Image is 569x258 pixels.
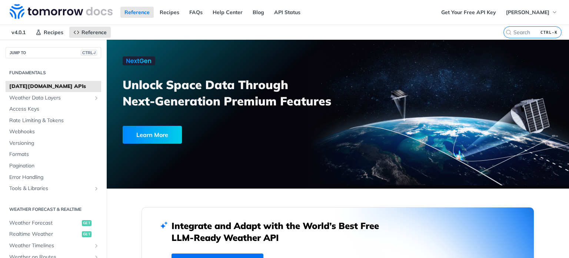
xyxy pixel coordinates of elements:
[9,94,91,102] span: Weather Data Layers
[6,115,101,126] a: Rate Limiting & Tokens
[172,220,390,244] h2: Integrate and Adapt with the World’s Best Free LLM-Ready Weather API
[6,126,101,137] a: Webhooks
[9,105,99,113] span: Access Keys
[123,126,301,144] a: Learn More
[82,231,91,237] span: get
[6,183,101,194] a: Tools & LibrariesShow subpages for Tools & Libraries
[9,242,91,249] span: Weather Timelines
[9,140,99,147] span: Versioning
[9,128,99,135] span: Webhooks
[81,50,97,56] span: CTRL-/
[6,229,101,240] a: Realtime Weatherget
[502,7,562,18] button: [PERSON_NAME]
[31,27,67,38] a: Recipes
[9,219,80,227] span: Weather Forecast
[9,162,99,170] span: Pagination
[6,69,101,76] h2: Fundamentals
[6,149,101,160] a: Formats
[93,186,99,192] button: Show subpages for Tools & Libraries
[82,220,91,226] span: get
[249,7,268,18] a: Blog
[69,27,111,38] a: Reference
[6,138,101,149] a: Versioning
[44,29,63,36] span: Recipes
[270,7,305,18] a: API Status
[6,218,101,229] a: Weather Forecastget
[6,104,101,115] a: Access Keys
[93,243,99,249] button: Show subpages for Weather Timelines
[9,231,80,238] span: Realtime Weather
[209,7,247,18] a: Help Center
[185,7,207,18] a: FAQs
[6,92,101,104] a: Weather Data LayersShow subpages for Weather Data Layers
[123,56,155,65] img: NextGen
[9,174,99,181] span: Error Handling
[6,240,101,251] a: Weather TimelinesShow subpages for Weather Timelines
[6,172,101,183] a: Error Handling
[506,9,549,16] span: [PERSON_NAME]
[123,76,346,109] h3: Unlock Space Data Through Next-Generation Premium Features
[120,7,154,18] a: Reference
[10,4,113,19] img: Tomorrow.io Weather API Docs
[539,29,559,36] kbd: CTRL-K
[93,95,99,101] button: Show subpages for Weather Data Layers
[6,206,101,213] h2: Weather Forecast & realtime
[81,29,107,36] span: Reference
[156,7,183,18] a: Recipes
[6,160,101,172] a: Pagination
[6,47,101,58] button: JUMP TOCTRL-/
[437,7,500,18] a: Get Your Free API Key
[9,83,99,90] span: [DATE][DOMAIN_NAME] APIs
[9,117,99,124] span: Rate Limiting & Tokens
[123,126,182,144] div: Learn More
[9,151,99,158] span: Formats
[7,27,30,38] span: v4.0.1
[506,29,512,35] svg: Search
[9,185,91,192] span: Tools & Libraries
[6,81,101,92] a: [DATE][DOMAIN_NAME] APIs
